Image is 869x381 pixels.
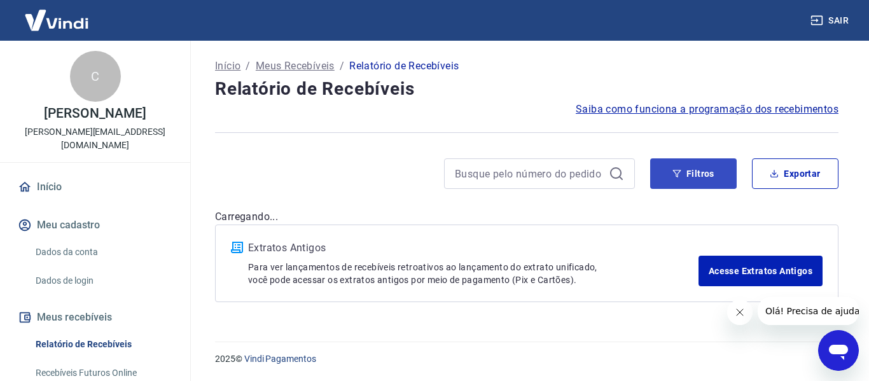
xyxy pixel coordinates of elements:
p: 2025 © [215,352,838,366]
p: / [340,59,344,74]
button: Meu cadastro [15,211,175,239]
a: Dados da conta [31,239,175,265]
p: [PERSON_NAME] [44,107,146,120]
button: Sair [808,9,854,32]
a: Relatório de Recebíveis [31,331,175,357]
a: Vindi Pagamentos [244,354,316,364]
p: [PERSON_NAME][EMAIL_ADDRESS][DOMAIN_NAME] [10,125,180,152]
iframe: Botão para abrir a janela de mensagens [818,330,859,371]
button: Filtros [650,158,737,189]
button: Meus recebíveis [15,303,175,331]
img: Vindi [15,1,98,39]
iframe: Mensagem da empresa [758,297,859,325]
a: Dados de login [31,268,175,294]
div: C [70,51,121,102]
p: / [246,59,250,74]
h4: Relatório de Recebíveis [215,76,838,102]
a: Início [215,59,240,74]
a: Início [15,173,175,201]
input: Busque pelo número do pedido [455,164,604,183]
a: Meus Recebíveis [256,59,335,74]
button: Exportar [752,158,838,189]
p: Para ver lançamentos de recebíveis retroativos ao lançamento do extrato unificado, você pode aces... [248,261,699,286]
p: Extratos Antigos [248,240,699,256]
p: Carregando... [215,209,838,225]
a: Saiba como funciona a programação dos recebimentos [576,102,838,117]
a: Acesse Extratos Antigos [699,256,823,286]
img: ícone [231,242,243,253]
iframe: Fechar mensagem [727,300,753,325]
p: Relatório de Recebíveis [349,59,459,74]
span: Olá! Precisa de ajuda? [8,9,107,19]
